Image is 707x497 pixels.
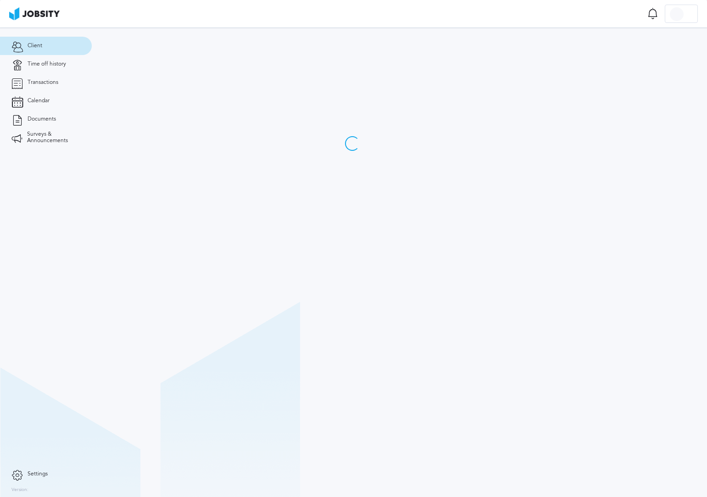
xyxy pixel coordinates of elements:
span: Transactions [28,79,58,86]
span: Surveys & Announcements [27,131,80,144]
span: Time off history [28,61,66,67]
img: ab4bad089aa723f57921c736e9817d99.png [9,7,60,20]
span: Settings [28,471,48,477]
label: Version: [11,487,28,493]
span: Calendar [28,98,50,104]
span: Client [28,43,42,49]
span: Documents [28,116,56,122]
